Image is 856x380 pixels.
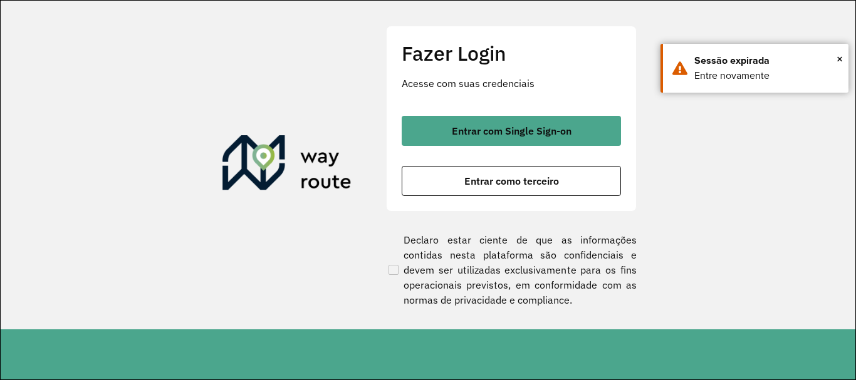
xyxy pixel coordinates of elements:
label: Declaro estar ciente de que as informações contidas nesta plataforma são confidenciais e devem se... [386,232,637,307]
div: Entre novamente [694,68,839,83]
button: button [402,166,621,196]
span: Entrar como terceiro [464,176,559,186]
p: Acesse com suas credenciais [402,76,621,91]
div: Sessão expirada [694,53,839,68]
h2: Fazer Login [402,41,621,65]
span: Entrar com Single Sign-on [452,126,572,136]
button: button [402,116,621,146]
span: × [837,49,843,68]
button: Close [837,49,843,68]
img: Roteirizador AmbevTech [222,135,352,195]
